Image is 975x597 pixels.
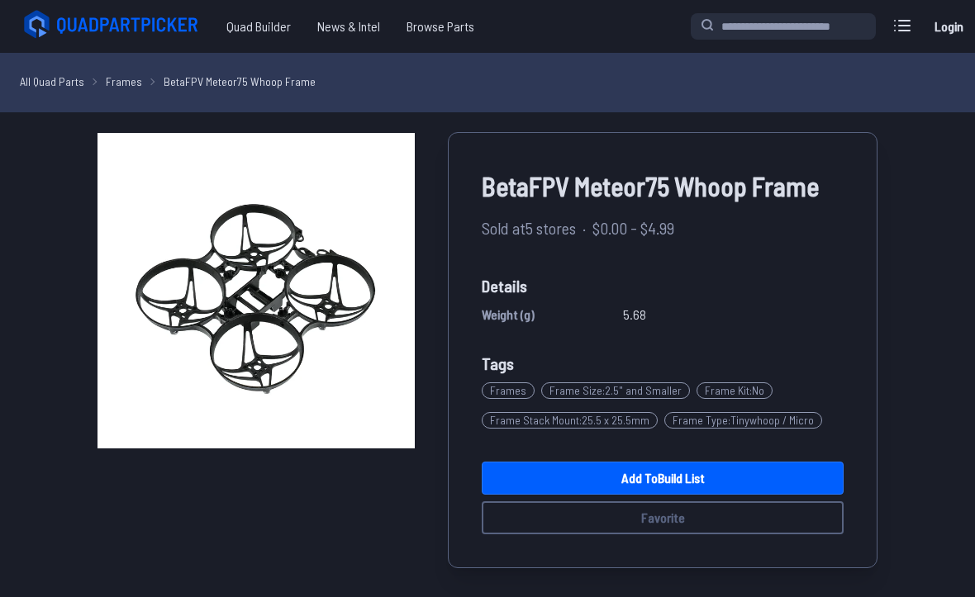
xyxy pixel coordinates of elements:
[664,405,829,435] a: Frame Type:Tinywhoop / Micro
[664,412,822,429] span: Frame Type : Tinywhoop / Micro
[482,273,844,298] span: Details
[482,166,844,206] span: BetaFPV Meteor75 Whoop Frame
[482,353,514,373] span: Tags
[393,10,487,43] a: Browse Parts
[929,10,968,43] a: Login
[482,305,535,325] span: Weight (g)
[583,216,586,240] span: ·
[482,382,535,399] span: Frames
[106,73,142,90] a: Frames
[482,376,541,405] a: Frames
[482,405,664,435] a: Frame Stack Mount:25.5 x 25.5mm
[592,216,674,240] span: $0.00 - $4.99
[697,382,773,399] span: Frame Kit : No
[541,376,697,405] a: Frame Size:2.5" and Smaller
[482,216,576,240] span: Sold at 5 stores
[20,73,84,90] a: All Quad Parts
[482,462,844,495] a: Add toBuild List
[623,305,646,325] span: 5.68
[164,73,316,90] a: BetaFPV Meteor75 Whoop Frame
[482,501,844,534] button: Favorite
[304,10,393,43] a: News & Intel
[97,132,415,449] img: image
[541,382,690,399] span: Frame Size : 2.5" and Smaller
[697,376,779,405] a: Frame Kit:No
[482,412,658,429] span: Frame Stack Mount : 25.5 x 25.5mm
[213,10,304,43] a: Quad Builder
